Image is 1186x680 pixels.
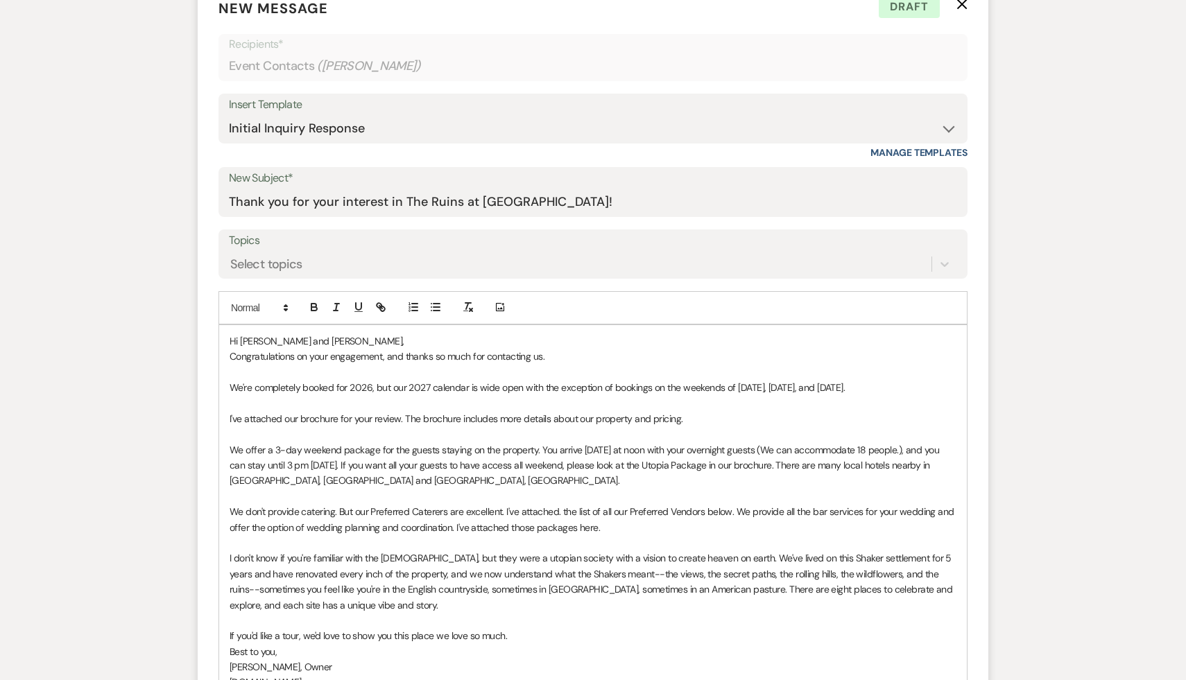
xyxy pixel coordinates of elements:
label: Topics [229,231,957,251]
span: I don't know if you're familiar with the [DEMOGRAPHIC_DATA], but they were a utopian society with... [230,552,955,611]
p: Hi [PERSON_NAME] and [PERSON_NAME], [230,333,956,349]
label: New Subject* [229,168,957,189]
p: We don't provide catering. But our Preferred Caterers are excellent. I've attached. the list of a... [230,504,956,535]
p: If you'd like a tour, we'd love to show you this place we love so much. [230,628,956,643]
p: Recipients* [229,35,957,53]
a: Manage Templates [870,146,968,159]
p: Congratulations on your engagement, and thanks so much for contacting us. [230,349,956,364]
span: We offer a 3-day weekend package for the guests staying on the property. You arrive [DATE] at noo... [230,444,942,487]
div: Insert Template [229,95,957,115]
span: ( [PERSON_NAME] ) [317,57,421,76]
p: Best to you, [230,644,956,659]
p: I've attached our brochure for your review. The brochure includes more details about our property... [230,411,956,426]
p: [PERSON_NAME], Owner [230,659,956,674]
div: Event Contacts [229,53,957,80]
p: We're completely booked for 2026, but our 2027 calendar is wide open with the exception of bookin... [230,380,956,395]
div: Select topics [230,254,302,273]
